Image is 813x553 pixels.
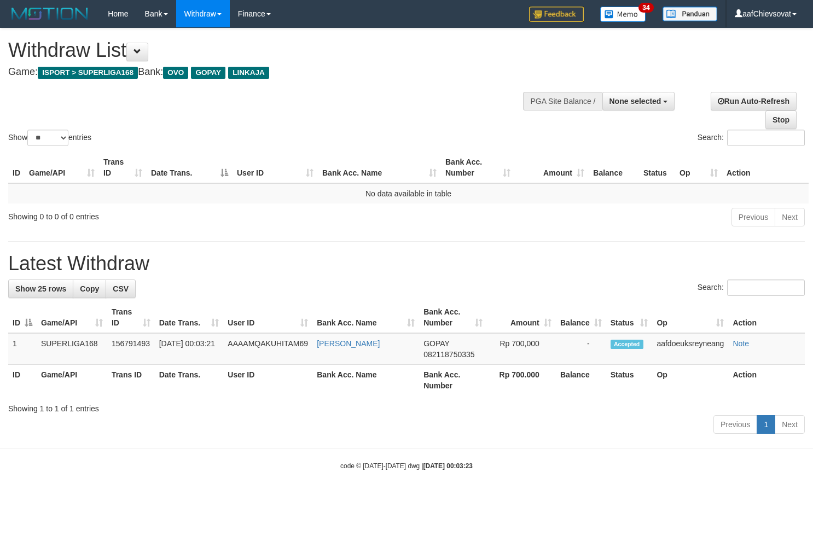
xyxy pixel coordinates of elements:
td: No data available in table [8,183,809,203]
span: 34 [638,3,653,13]
th: Trans ID: activate to sort column ascending [107,302,155,333]
span: Copy 082118750335 to clipboard [423,350,474,359]
a: Show 25 rows [8,280,73,298]
th: Trans ID: activate to sort column ascending [99,152,147,183]
th: Bank Acc. Name: activate to sort column ascending [312,302,419,333]
th: Bank Acc. Name [312,365,419,396]
div: Showing 0 to 0 of 0 entries [8,207,330,222]
span: LINKAJA [228,67,269,79]
span: GOPAY [191,67,225,79]
th: ID: activate to sort column descending [8,302,37,333]
select: Showentries [27,130,68,146]
th: Op: activate to sort column ascending [675,152,722,183]
a: Previous [713,415,757,434]
h1: Withdraw List [8,39,531,61]
th: Game/API: activate to sort column ascending [37,302,107,333]
td: Rp 700,000 [487,333,556,365]
td: - [556,333,606,365]
span: Accepted [611,340,643,349]
td: [DATE] 00:03:21 [155,333,224,365]
h4: Game: Bank: [8,67,531,78]
th: Amount: activate to sort column ascending [515,152,589,183]
label: Search: [698,280,805,296]
th: ID [8,152,25,183]
span: CSV [113,284,129,293]
span: GOPAY [423,339,449,348]
th: User ID [223,365,312,396]
th: Status: activate to sort column ascending [606,302,653,333]
h1: Latest Withdraw [8,253,805,275]
strong: [DATE] 00:03:23 [423,462,473,470]
a: Copy [73,280,106,298]
th: Date Trans.: activate to sort column descending [147,152,233,183]
a: 1 [757,415,775,434]
a: Previous [731,208,775,226]
div: PGA Site Balance / [523,92,602,110]
a: Run Auto-Refresh [711,92,797,110]
td: aafdoeuksreyneang [652,333,728,365]
div: Showing 1 to 1 of 1 entries [8,399,805,414]
th: Rp 700.000 [487,365,556,396]
td: SUPERLIGA168 [37,333,107,365]
a: Next [775,415,805,434]
th: User ID: activate to sort column ascending [233,152,318,183]
th: Bank Acc. Name: activate to sort column ascending [318,152,441,183]
label: Show entries [8,130,91,146]
span: ISPORT > SUPERLIGA168 [38,67,138,79]
th: Balance: activate to sort column ascending [556,302,606,333]
input: Search: [727,280,805,296]
small: code © [DATE]-[DATE] dwg | [340,462,473,470]
img: panduan.png [663,7,717,21]
img: Feedback.jpg [529,7,584,22]
th: Status [639,152,675,183]
th: Balance [589,152,639,183]
a: Note [733,339,749,348]
th: Bank Acc. Number [419,365,486,396]
th: Action [728,365,805,396]
a: CSV [106,280,136,298]
span: OVO [163,67,188,79]
span: None selected [609,97,661,106]
span: Copy [80,284,99,293]
span: Show 25 rows [15,284,66,293]
th: Bank Acc. Number: activate to sort column ascending [441,152,515,183]
a: Stop [765,110,797,129]
th: Date Trans. [155,365,224,396]
th: Amount: activate to sort column ascending [487,302,556,333]
a: Next [775,208,805,226]
td: 156791493 [107,333,155,365]
th: Balance [556,365,606,396]
th: Trans ID [107,365,155,396]
button: None selected [602,92,675,110]
input: Search: [727,130,805,146]
th: ID [8,365,37,396]
th: Status [606,365,653,396]
th: Action [722,152,809,183]
img: Button%20Memo.svg [600,7,646,22]
th: Game/API: activate to sort column ascending [25,152,99,183]
th: Bank Acc. Number: activate to sort column ascending [419,302,486,333]
label: Search: [698,130,805,146]
th: Date Trans.: activate to sort column ascending [155,302,224,333]
td: 1 [8,333,37,365]
a: [PERSON_NAME] [317,339,380,348]
img: MOTION_logo.png [8,5,91,22]
th: User ID: activate to sort column ascending [223,302,312,333]
th: Action [728,302,805,333]
td: AAAAMQAKUHITAM69 [223,333,312,365]
th: Op [652,365,728,396]
th: Op: activate to sort column ascending [652,302,728,333]
th: Game/API [37,365,107,396]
